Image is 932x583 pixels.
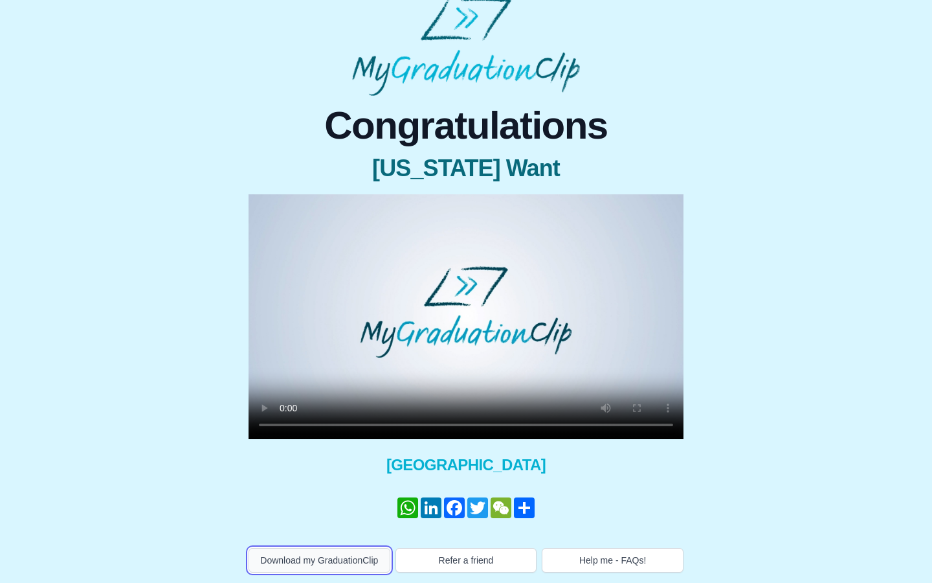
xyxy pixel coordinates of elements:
[466,497,489,518] a: Twitter
[249,106,683,145] span: Congratulations
[419,497,443,518] a: LinkedIn
[395,548,537,573] button: Refer a friend
[489,497,513,518] a: WeChat
[542,548,683,573] button: Help me - FAQs!
[249,155,683,181] span: [US_STATE] Want
[513,497,536,518] a: Share
[396,497,419,518] a: WhatsApp
[249,548,390,573] button: Download my GraduationClip
[249,455,683,475] span: [GEOGRAPHIC_DATA]
[443,497,466,518] a: Facebook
